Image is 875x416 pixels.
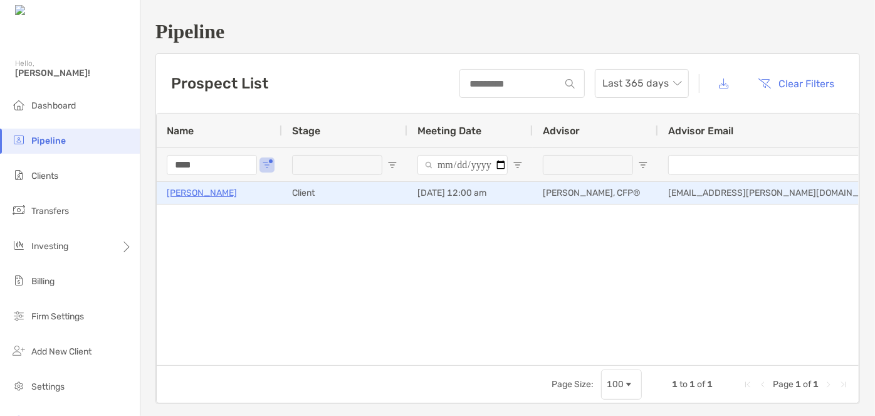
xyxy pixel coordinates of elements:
[11,168,26,183] img: clients icon
[31,206,69,216] span: Transfers
[31,311,84,322] span: Firm Settings
[758,380,768,390] div: Previous Page
[31,381,65,392] span: Settings
[387,160,397,170] button: Open Filter Menu
[407,182,533,204] div: [DATE] 12:00 am
[282,182,407,204] div: Client
[773,379,794,390] span: Page
[601,370,642,400] div: Page Size
[749,70,844,97] button: Clear Filters
[15,68,132,78] span: [PERSON_NAME]!
[824,380,834,390] div: Next Page
[795,379,801,390] span: 1
[417,125,481,137] span: Meeting Date
[607,379,624,390] div: 100
[697,379,705,390] span: of
[11,238,26,253] img: investing icon
[31,241,68,252] span: Investing
[11,308,26,323] img: firm-settings icon
[11,343,26,358] img: add_new_client icon
[672,379,678,390] span: 1
[31,346,92,357] span: Add New Client
[533,182,658,204] div: [PERSON_NAME], CFP®
[171,75,268,92] h3: Prospect List
[31,276,55,287] span: Billing
[262,160,272,170] button: Open Filter Menu
[167,185,237,201] a: [PERSON_NAME]
[813,379,819,390] span: 1
[167,125,194,137] span: Name
[602,70,681,97] span: Last 365 days
[743,380,753,390] div: First Page
[839,380,849,390] div: Last Page
[543,125,580,137] span: Advisor
[11,132,26,147] img: pipeline icon
[11,378,26,393] img: settings icon
[292,125,320,137] span: Stage
[552,379,594,390] div: Page Size:
[31,100,76,111] span: Dashboard
[638,160,648,170] button: Open Filter Menu
[707,379,713,390] span: 1
[679,379,688,390] span: to
[155,20,860,43] h1: Pipeline
[11,97,26,112] img: dashboard icon
[565,79,575,88] img: input icon
[167,155,257,175] input: Name Filter Input
[417,155,508,175] input: Meeting Date Filter Input
[513,160,523,170] button: Open Filter Menu
[11,273,26,288] img: billing icon
[31,171,58,181] span: Clients
[31,136,66,146] span: Pipeline
[689,379,695,390] span: 1
[11,203,26,218] img: transfers icon
[15,5,68,17] img: Zoe Logo
[803,379,811,390] span: of
[668,125,733,137] span: Advisor Email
